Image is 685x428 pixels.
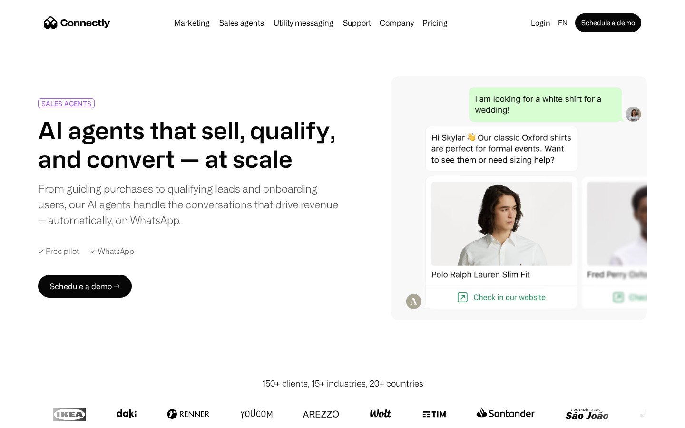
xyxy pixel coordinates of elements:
[262,377,423,390] div: 150+ clients, 15+ industries, 20+ countries
[38,247,79,256] div: ✓ Free pilot
[558,16,568,29] div: en
[38,116,339,173] h1: AI agents that sell, qualify, and convert — at scale
[10,410,57,425] aside: Language selected: English
[215,19,268,27] a: Sales agents
[38,275,132,298] a: Schedule a demo →
[19,411,57,425] ul: Language list
[419,19,451,27] a: Pricing
[41,100,91,107] div: SALES AGENTS
[270,19,337,27] a: Utility messaging
[90,247,134,256] div: ✓ WhatsApp
[575,13,641,32] a: Schedule a demo
[38,181,339,228] div: From guiding purchases to qualifying leads and onboarding users, our AI agents handle the convers...
[527,16,554,29] a: Login
[380,16,414,29] div: Company
[170,19,214,27] a: Marketing
[339,19,375,27] a: Support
